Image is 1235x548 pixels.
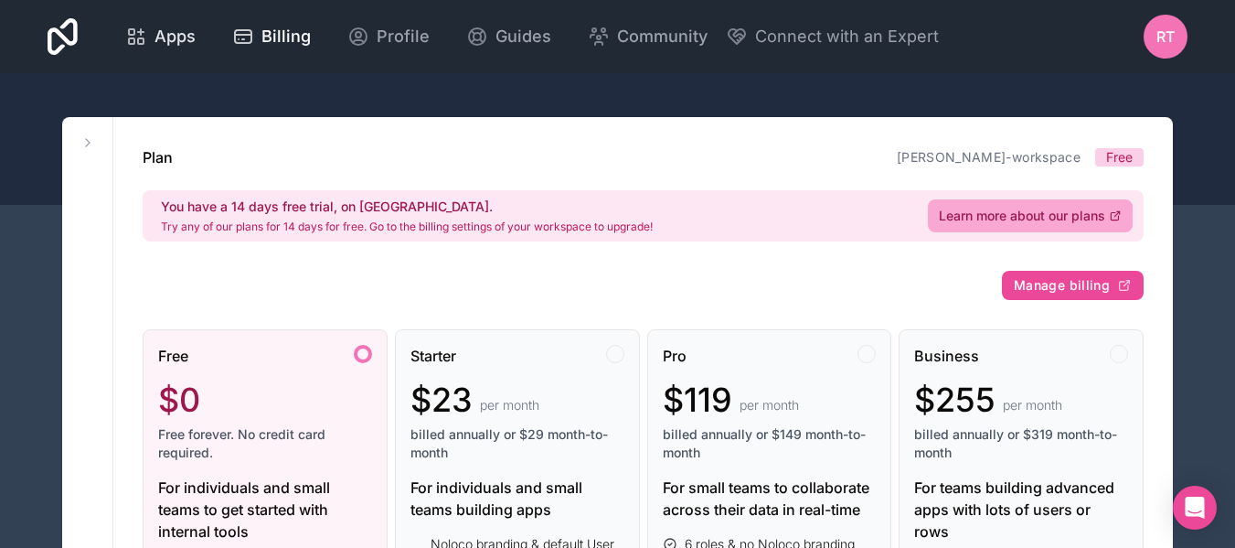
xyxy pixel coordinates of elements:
[218,16,325,57] a: Billing
[452,16,566,57] a: Guides
[914,477,1128,543] div: For teams building advanced apps with lots of users or rows
[333,16,444,57] a: Profile
[755,24,939,49] span: Connect with an Expert
[1014,277,1110,294] span: Manage billing
[161,198,653,216] h2: You have a 14 days free trial, on [GEOGRAPHIC_DATA].
[663,345,687,367] span: Pro
[158,425,372,462] span: Free forever. No credit card required.
[914,425,1128,462] span: billed annually or $319 month-to-month
[914,381,995,418] span: $255
[158,345,188,367] span: Free
[377,24,430,49] span: Profile
[410,477,624,521] div: For individuals and small teams building apps
[410,425,624,462] span: billed annually or $29 month-to-month
[663,425,877,462] span: billed annually or $149 month-to-month
[928,199,1133,232] a: Learn more about our plans
[495,24,551,49] span: Guides
[158,381,200,418] span: $0
[663,381,732,418] span: $119
[573,16,722,57] a: Community
[663,477,877,521] div: For small teams to collaborate across their data in real-time
[143,146,173,168] h1: Plan
[480,396,539,414] span: per month
[158,477,372,543] div: For individuals and small teams to get started with internal tools
[914,345,979,367] span: Business
[939,207,1105,225] span: Learn more about our plans
[1002,271,1144,300] button: Manage billing
[410,381,473,418] span: $23
[161,220,653,234] p: Try any of our plans for 14 days for free. Go to the billing settings of your workspace to upgrade!
[1173,486,1217,530] div: Open Intercom Messenger
[1156,26,1175,48] span: RT
[154,24,196,49] span: Apps
[726,24,939,49] button: Connect with an Expert
[261,24,311,49] span: Billing
[617,24,708,49] span: Community
[1106,148,1133,167] span: Free
[1003,396,1062,414] span: per month
[111,16,210,57] a: Apps
[410,345,456,367] span: Starter
[897,149,1081,165] a: [PERSON_NAME]-workspace
[740,396,799,414] span: per month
